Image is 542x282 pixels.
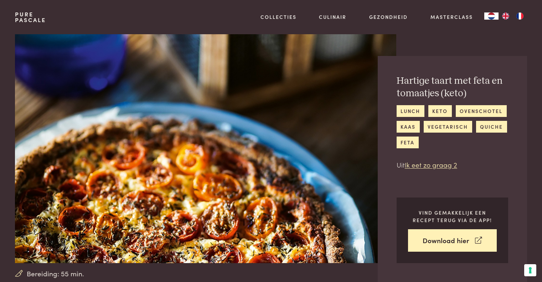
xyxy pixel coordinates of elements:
[397,121,420,133] a: kaas
[397,75,508,99] h2: Hartige taart met feta en tomaatjes (keto)
[397,137,419,148] a: feta
[513,12,527,20] a: FR
[397,160,508,170] p: Uit
[456,105,507,117] a: ovenschotel
[499,12,513,20] a: EN
[524,264,536,276] button: Uw voorkeuren voor toestemming voor trackingtechnologieën
[428,105,452,117] a: keto
[15,11,46,23] a: PurePascale
[369,13,408,21] a: Gezondheid
[424,121,472,133] a: vegetarisch
[15,34,396,263] img: Hartige taart met feta en tomaatjes (keto)
[484,12,499,20] a: NL
[430,13,473,21] a: Masterclass
[484,12,499,20] div: Language
[499,12,527,20] ul: Language list
[484,12,527,20] aside: Language selected: Nederlands
[397,105,424,117] a: lunch
[27,268,84,279] span: Bereiding: 55 min.
[408,209,497,224] p: Vind gemakkelijk een recept terug via de app!
[405,160,457,169] a: Ik eet zo graag 2
[319,13,346,21] a: Culinair
[476,121,507,133] a: quiche
[260,13,296,21] a: Collecties
[408,229,497,252] a: Download hier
